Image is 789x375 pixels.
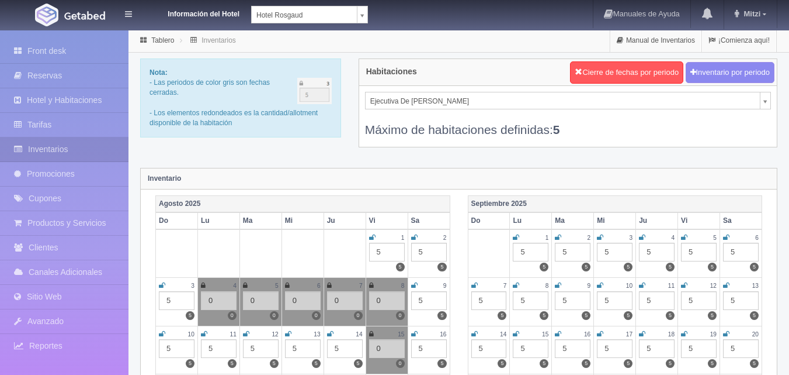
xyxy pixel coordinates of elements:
small: 17 [626,331,632,338]
div: 5 [411,339,447,358]
label: 0 [354,311,363,320]
div: 5 [471,291,507,310]
small: 9 [443,283,447,289]
small: 19 [710,331,717,338]
div: 5 [555,243,590,262]
a: Manual de Inventarios [610,29,701,52]
small: 8 [545,283,549,289]
label: 5 [437,311,446,320]
small: 4 [671,235,675,241]
label: 5 [437,263,446,271]
div: 5 [369,243,405,262]
div: 5 [639,339,675,358]
div: 5 [639,243,675,262]
label: 5 [708,311,717,320]
a: ¡Comienza aquí! [702,29,776,52]
small: 7 [359,283,363,289]
strong: Inventario [148,174,181,183]
small: 5 [275,283,279,289]
b: 5 [553,123,560,136]
small: 7 [503,283,507,289]
label: 5 [437,359,446,368]
button: Cierre de fechas por periodo [570,61,683,84]
small: 10 [188,331,194,338]
label: 5 [186,311,194,320]
label: 5 [540,359,548,368]
div: 5 [411,291,447,310]
div: 0 [369,339,405,358]
th: Vi [678,212,720,229]
label: 5 [666,359,675,368]
small: 3 [191,283,194,289]
div: 5 [681,243,717,262]
label: 5 [750,311,759,320]
th: Ju [324,212,366,229]
label: 5 [708,263,717,271]
small: 11 [668,283,675,289]
small: 15 [542,331,548,338]
label: 5 [396,263,405,271]
div: 5 [513,291,548,310]
button: Inventario por periodo [686,62,774,84]
div: 5 [555,339,590,358]
th: Septiembre 2025 [468,195,762,212]
small: 9 [588,283,591,289]
div: 5 [327,339,363,358]
th: Lu [197,212,239,229]
div: 5 [681,339,717,358]
th: Sa [408,212,450,229]
label: 5 [750,263,759,271]
div: 5 [471,339,507,358]
label: 0 [396,311,405,320]
div: 5 [159,339,194,358]
a: Ejecutiva De [PERSON_NAME] [365,92,771,109]
label: 5 [582,311,590,320]
small: 13 [314,331,320,338]
dt: Información del Hotel [146,6,239,19]
div: 5 [201,339,237,358]
div: 5 [159,291,194,310]
img: Getabed [64,11,105,20]
label: 0 [396,359,405,368]
a: Hotel Rosgaud [251,6,368,23]
label: 5 [624,263,632,271]
div: 5 [639,291,675,310]
small: 6 [317,283,321,289]
div: 5 [723,339,759,358]
small: 12 [272,331,278,338]
small: 14 [356,331,362,338]
th: Vi [366,212,408,229]
span: Ejecutiva De [PERSON_NAME] [370,92,755,110]
div: 5 [513,339,548,358]
label: 5 [354,359,363,368]
small: 16 [584,331,590,338]
div: 5 [681,291,717,310]
div: 0 [201,291,237,310]
label: 0 [228,311,237,320]
div: 0 [369,291,405,310]
label: 5 [624,311,632,320]
div: 5 [723,291,759,310]
small: 5 [713,235,717,241]
small: 4 [233,283,237,289]
small: 10 [626,283,632,289]
small: 20 [752,331,759,338]
label: 5 [498,359,506,368]
div: 0 [285,291,321,310]
label: 0 [270,311,279,320]
div: 5 [555,291,590,310]
label: 5 [750,359,759,368]
a: Inventarios [201,36,236,44]
th: Mi [281,212,324,229]
th: Do [468,212,510,229]
div: 5 [723,243,759,262]
label: 5 [582,263,590,271]
small: 13 [752,283,759,289]
div: 0 [327,291,363,310]
th: Mi [594,212,636,229]
label: 0 [312,311,321,320]
div: 5 [597,339,632,358]
label: 5 [540,311,548,320]
th: Ju [636,212,678,229]
label: 5 [312,359,321,368]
